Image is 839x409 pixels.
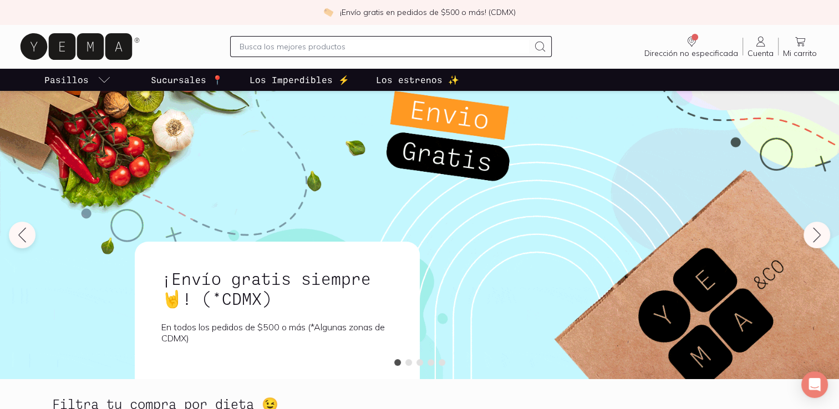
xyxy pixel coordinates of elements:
a: pasillo-todos-link [42,69,113,91]
p: En todos los pedidos de $500 o más (*Algunas zonas de CDMX) [161,321,393,344]
a: Los estrenos ✨ [374,69,461,91]
span: Cuenta [748,48,774,58]
input: Busca los mejores productos [240,40,529,53]
img: check [323,7,333,17]
p: Pasillos [44,73,89,86]
a: Dirección no especificada [640,35,743,58]
a: Los Imperdibles ⚡️ [247,69,352,91]
span: Mi carrito [783,48,817,58]
a: Cuenta [743,35,778,58]
p: Los estrenos ✨ [376,73,459,86]
p: Los Imperdibles ⚡️ [250,73,349,86]
p: ¡Envío gratis en pedidos de $500 o más! (CDMX) [340,7,516,18]
h1: ¡Envío gratis siempre🤘! (*CDMX) [161,268,393,308]
a: Mi carrito [779,35,821,58]
a: Sucursales 📍 [149,69,225,91]
span: Dirección no especificada [644,48,738,58]
p: Sucursales 📍 [151,73,223,86]
div: Open Intercom Messenger [801,371,828,398]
